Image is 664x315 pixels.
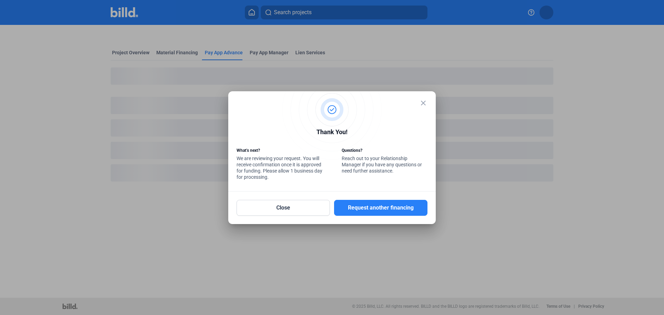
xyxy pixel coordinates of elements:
[342,147,427,176] div: Reach out to your Relationship Manager if you have any questions or need further assistance.
[237,127,427,139] div: Thank You!
[342,147,427,155] div: Questions?
[237,147,322,182] div: We are reviewing your request. You will receive confirmation once it is approved for funding. Ple...
[237,147,322,155] div: What’s next?
[237,200,330,216] button: Close
[334,200,427,216] button: Request another financing
[419,99,427,107] mat-icon: close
